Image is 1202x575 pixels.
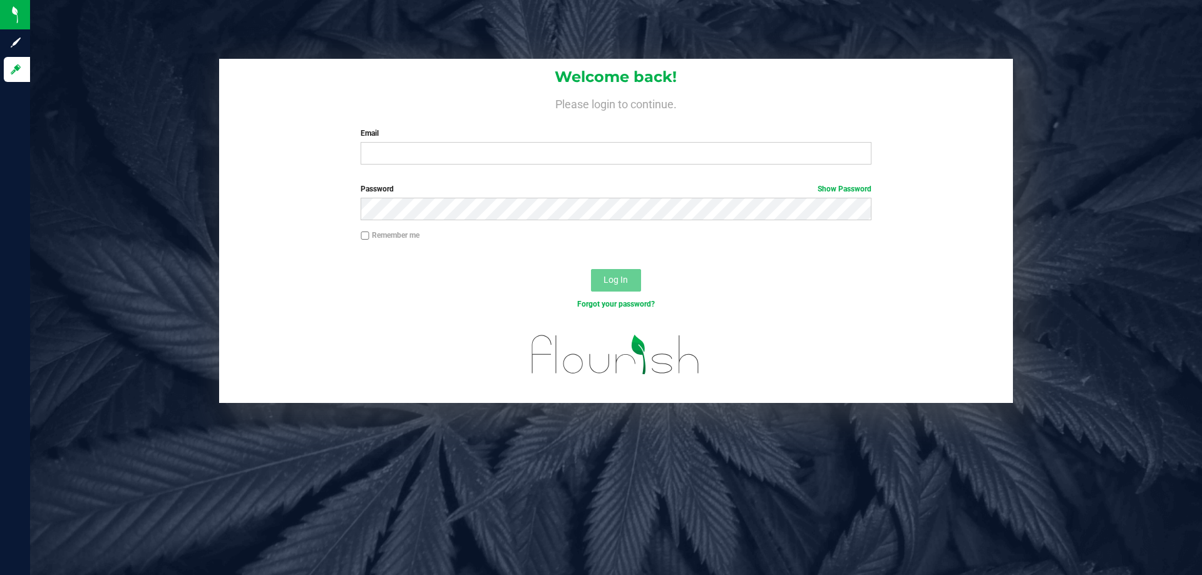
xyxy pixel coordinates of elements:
[577,300,655,308] a: Forgot your password?
[591,269,641,292] button: Log In
[361,232,369,240] input: Remember me
[604,275,628,285] span: Log In
[818,185,871,193] a: Show Password
[361,185,394,193] span: Password
[516,323,715,387] img: flourish_logo.svg
[219,69,1013,85] h1: Welcome back!
[361,230,419,241] label: Remember me
[9,63,22,76] inline-svg: Log in
[361,128,871,139] label: Email
[9,36,22,49] inline-svg: Sign up
[219,95,1013,110] h4: Please login to continue.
